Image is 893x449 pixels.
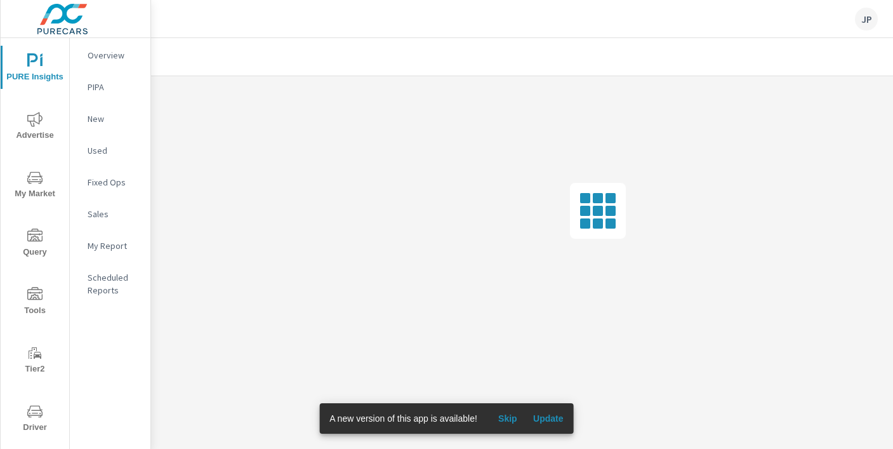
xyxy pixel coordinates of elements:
[88,144,140,157] p: Used
[533,413,564,424] span: Update
[70,77,150,97] div: PIPA
[88,81,140,93] p: PIPA
[88,208,140,220] p: Sales
[70,268,150,300] div: Scheduled Reports
[493,413,523,424] span: Skip
[4,404,65,435] span: Driver
[4,345,65,377] span: Tier2
[70,204,150,224] div: Sales
[528,408,569,429] button: Update
[70,109,150,128] div: New
[4,229,65,260] span: Query
[70,173,150,192] div: Fixed Ops
[329,413,477,424] span: A new version of this app is available!
[88,271,140,297] p: Scheduled Reports
[855,8,878,30] div: JP
[487,408,528,429] button: Skip
[88,239,140,252] p: My Report
[4,170,65,201] span: My Market
[4,287,65,318] span: Tools
[70,141,150,160] div: Used
[4,112,65,143] span: Advertise
[88,49,140,62] p: Overview
[88,112,140,125] p: New
[4,53,65,84] span: PURE Insights
[88,176,140,189] p: Fixed Ops
[70,46,150,65] div: Overview
[70,236,150,255] div: My Report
